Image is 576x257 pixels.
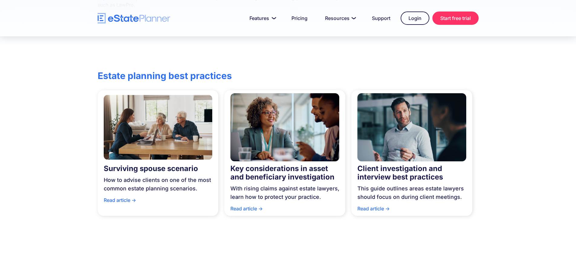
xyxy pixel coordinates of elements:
a: Resources [318,12,362,24]
div: Key considerations in asset and beneficiary investigation [230,164,339,181]
a: Pricing [284,12,315,24]
a: Key considerations in asset and beneficiary investigationWith rising claims against estate lawyer... [224,90,345,216]
a: Login [401,12,429,25]
div: This guide outlines areas estate lawyers should focus on during client meetings. [357,181,466,204]
a: Start free trial [432,12,479,25]
div: Surviving spouse scenario [104,164,213,173]
a: Support [365,12,398,24]
a: Client investigation and interview best practicesThis guide outlines areas estate lawyers should ... [351,90,472,216]
a: Features [242,12,281,24]
div: How to advise clients on one of the most common estate planning scenarios. [104,173,213,196]
h2: Estate planning best practices [98,70,269,81]
a: Surviving spouse scenarioHow to advise clients on one of the most common estate planning scenario... [98,90,219,216]
div: Read article -> [230,204,339,216]
div: Read article -> [104,196,213,207]
a: home [98,13,170,24]
div: Read article -> [357,204,466,216]
div: Client investigation and interview best practices [357,164,466,181]
div: With rising claims against estate lawyers, learn how to protect your practice. [230,181,339,204]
